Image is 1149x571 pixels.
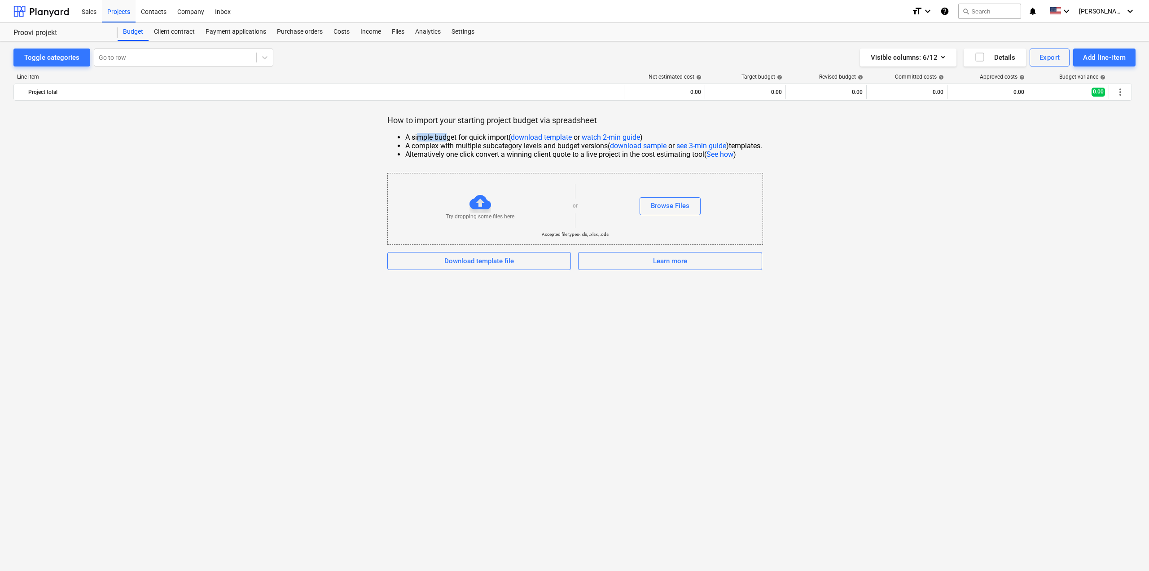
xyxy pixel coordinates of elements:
[649,74,702,80] div: Net estimated cost
[446,213,514,221] p: Try dropping some files here
[651,200,689,212] div: Browse Files
[405,150,762,159] li: Alternatively one click convert a winning client quote to a live project in the cost estimating t...
[13,49,90,66] button: Toggle categories
[1030,49,1070,66] button: Export
[578,252,762,270] button: Learn more
[1039,52,1060,63] div: Export
[328,23,355,41] a: Costs
[149,23,200,41] a: Client contract
[1059,74,1105,80] div: Budget variance
[272,23,328,41] a: Purchase orders
[741,74,782,80] div: Target budget
[694,75,702,80] span: help
[511,133,572,142] a: download template
[405,142,762,150] li: A complex with multiple subcategory levels and budget versions ( or ) templates.
[405,133,762,142] li: A simple budget for quick import ( or )
[676,142,726,150] a: see 3-min guide
[573,202,578,210] p: or
[974,52,1015,63] div: Details
[582,133,640,142] a: watch 2-min guide
[13,28,107,38] div: Proovi projekt
[1092,88,1105,96] span: 0.00
[706,150,733,159] a: See how
[870,85,943,99] div: 0.00
[387,115,762,126] p: How to import your starting project budget via spreadsheet
[446,23,480,41] a: Settings
[355,23,386,41] a: Income
[1104,528,1149,571] iframe: Chat Widget
[24,52,79,63] div: Toggle categories
[610,142,667,150] a: download sample
[856,75,863,80] span: help
[1098,75,1105,80] span: help
[964,49,1026,66] button: Details
[937,75,944,80] span: help
[200,23,272,41] a: Payment applications
[653,255,687,267] div: Learn more
[871,52,946,63] div: Visible columns : 6/12
[980,74,1025,80] div: Approved costs
[118,23,149,41] a: Budget
[542,231,609,237] p: Accepted file types - .xls, .xlsx, .ods
[410,23,446,41] a: Analytics
[895,74,944,80] div: Committed costs
[1073,49,1136,66] button: Add line-item
[628,85,701,99] div: 0.00
[1083,52,1126,63] div: Add line-item
[1115,87,1126,97] span: More actions
[789,85,863,99] div: 0.00
[819,74,863,80] div: Revised budget
[951,85,1024,99] div: 0.00
[775,75,782,80] span: help
[386,23,410,41] a: Files
[1017,75,1025,80] span: help
[444,255,514,267] div: Download template file
[387,173,763,245] div: Try dropping some files hereorBrowse FilesAccepted file types-.xls, .xlsx, .ods
[13,74,625,80] div: Line-item
[387,252,571,270] button: Download template file
[860,49,956,66] button: Visible columns:6/12
[709,85,782,99] div: 0.00
[640,197,701,215] button: Browse Files
[28,85,620,99] div: Project total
